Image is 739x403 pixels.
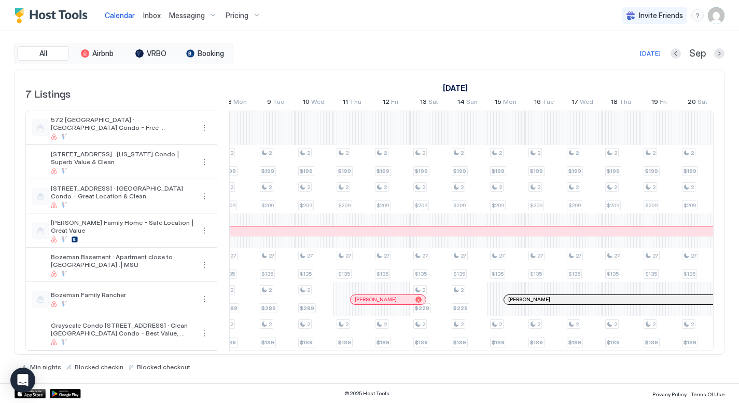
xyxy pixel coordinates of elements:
span: 27 [499,252,505,259]
span: 13 [420,98,427,109]
span: 2 [230,321,233,328]
span: Fri [391,98,398,109]
span: $199 [530,168,543,174]
span: 11 [343,98,348,109]
span: [PERSON_NAME] [508,296,550,303]
span: 2 [384,150,387,156]
span: 14 [457,98,465,109]
a: Host Tools Logo [15,8,92,23]
a: September 8, 2025 [225,96,249,111]
span: Pricing [226,11,248,20]
span: $209 [261,202,274,209]
div: User profile [708,7,724,24]
span: $209 [645,202,658,209]
span: $199 [415,168,428,174]
div: menu [198,293,211,305]
span: 16 [534,98,541,109]
span: $135 [300,271,312,277]
span: $189 [415,339,428,346]
a: September 10, 2025 [300,96,327,111]
span: 572 [GEOGRAPHIC_DATA] · [GEOGRAPHIC_DATA] Condo - Free Laundry/Central Location [51,116,194,131]
span: 27 [537,252,543,259]
span: 2 [461,184,464,191]
span: [PERSON_NAME] Family Home - Safe Location | Great Value [51,219,194,234]
a: Inbox [143,10,161,21]
span: 2 [345,184,348,191]
span: 2 [614,150,617,156]
span: 2 [691,150,694,156]
div: [DATE] [640,49,661,58]
span: $189 [300,339,313,346]
span: 2 [422,184,425,191]
button: All [17,46,69,61]
span: 15 [495,98,501,109]
button: More options [198,293,211,305]
span: $209 [415,202,427,209]
div: Open Intercom Messenger [10,368,35,393]
span: $189 [377,339,389,346]
a: September 18, 2025 [608,96,634,111]
span: 2 [269,321,272,328]
span: $135 [645,271,657,277]
span: $199 [453,168,466,174]
span: 2 [499,184,502,191]
span: 2 [461,287,464,293]
span: 27 [652,252,658,259]
span: $209 [300,202,312,209]
span: 2 [384,184,387,191]
span: Min nights [30,363,61,371]
span: [STREET_ADDRESS] · [GEOGRAPHIC_DATA] Condo - Great Location & Clean [51,184,194,200]
span: $199 [568,168,581,174]
span: 7 Listings [25,85,71,101]
span: 9 [267,98,271,109]
span: $135 [377,271,388,277]
span: Sep [689,48,706,60]
span: $135 [684,271,695,277]
span: 2 [345,321,348,328]
span: $209 [377,202,389,209]
span: $199 [223,168,236,174]
span: © 2025 Host Tools [344,390,389,397]
span: 12 [383,98,389,109]
div: menu [198,156,211,168]
span: $199 [338,168,351,174]
span: Mon [233,98,247,109]
span: Bozeman Basement · Apartment close to [GEOGRAPHIC_DATA] .| MSU [51,253,194,268]
span: $229 [453,305,468,312]
div: menu [198,224,211,237]
button: Booking [179,46,231,61]
span: Thu [619,98,631,109]
span: $135 [415,271,427,277]
span: 2 [614,321,617,328]
span: Messaging [169,11,205,20]
span: 2 [307,287,310,293]
span: $199 [377,168,389,174]
span: 2 [537,184,540,191]
span: $199 [684,168,696,174]
button: More options [198,259,211,271]
span: 27 [461,252,466,259]
span: $199 [492,168,505,174]
button: More options [198,190,211,203]
div: Google Play Store [50,389,81,398]
span: $209 [338,202,351,209]
span: Blocked checkout [137,363,190,371]
span: Wed [311,98,325,109]
button: More options [198,327,211,340]
span: $135 [530,271,542,277]
span: Wed [580,98,593,109]
span: 2 [422,150,425,156]
div: tab-group [15,44,233,63]
span: $189 [530,339,543,346]
span: Booking [198,49,224,58]
span: $209 [607,202,619,209]
span: 2 [652,321,656,328]
span: 20 [688,98,696,109]
span: Sat [428,98,438,109]
span: 2 [461,321,464,328]
button: More options [198,122,211,134]
span: 2 [269,287,272,293]
span: $199 [607,168,620,174]
div: menu [198,327,211,340]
